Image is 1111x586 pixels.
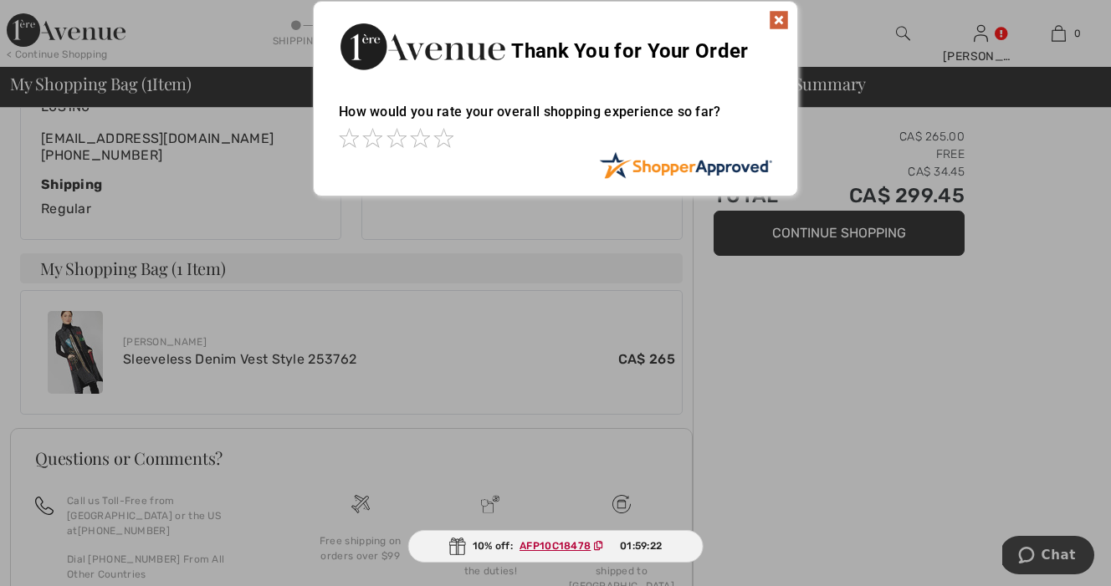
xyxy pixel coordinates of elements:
[339,18,506,74] img: Thank You for Your Order
[769,10,789,30] img: x
[620,538,662,553] span: 01:59:22
[408,530,704,563] div: 10% off:
[520,540,591,552] ins: AFP10C18478
[449,538,466,555] img: Gift.svg
[39,12,74,27] span: Chat
[339,87,772,151] div: How would you rate your overall shopping experience so far?
[511,39,748,63] span: Thank You for Your Order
